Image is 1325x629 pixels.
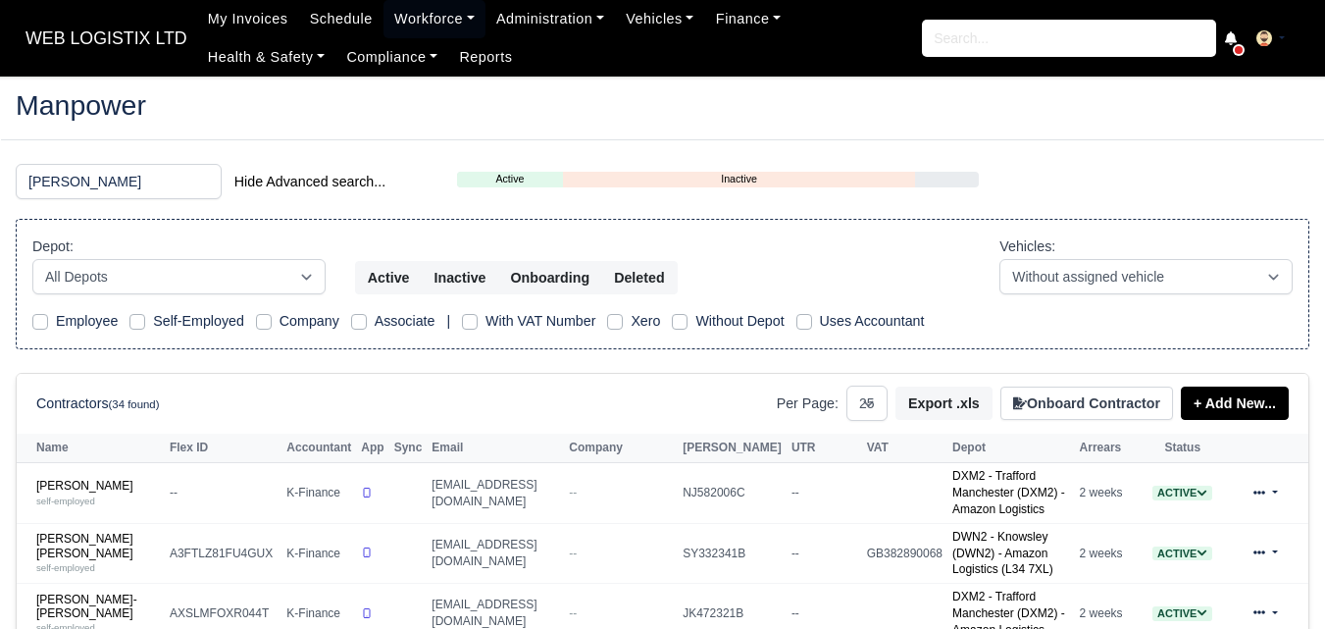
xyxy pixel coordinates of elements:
[695,310,784,333] label: Without Depot
[787,434,862,463] th: UTR
[895,387,993,420] button: Export .xls
[36,496,95,506] small: self-employed
[16,19,197,58] span: WEB LOGISTIX LTD
[197,38,336,77] a: Health & Safety
[678,523,787,583] td: SY332341B
[862,434,947,463] th: VAT
[1075,463,1128,523] td: 2 weeks
[820,310,925,333] label: Uses Accountant
[36,562,95,573] small: self-employed
[485,310,595,333] label: With VAT Number
[36,395,159,412] h6: Contractors
[56,310,118,333] label: Employee
[631,310,660,333] label: Xero
[999,236,1055,258] label: Vehicles:
[787,463,862,523] td: --
[1075,523,1128,583] td: 2 weeks
[1152,547,1212,561] span: Active
[153,310,244,333] label: Self-Employed
[1,76,1324,139] div: Manpower
[678,434,787,463] th: [PERSON_NAME]
[1128,434,1238,463] th: Status
[563,171,915,187] a: Inactive
[952,530,1053,577] a: DWN2 - Knowsley (DWN2) - Amazon Logistics (L34 7XL)
[335,38,448,77] a: Compliance
[1152,486,1212,500] span: Active
[862,523,947,583] td: GB382890068
[165,463,281,523] td: --
[1173,387,1289,420] div: + Add New...
[356,434,388,463] th: App
[947,434,1075,463] th: Depot
[280,310,339,333] label: Company
[569,547,577,560] span: --
[777,393,839,415] label: Per Page:
[564,434,678,463] th: Company
[281,523,356,583] td: K-Finance
[1152,547,1212,560] a: Active
[32,236,74,258] label: Depot:
[446,313,450,329] span: |
[355,261,423,294] button: Active
[421,261,498,294] button: Inactive
[787,523,862,583] td: --
[678,463,787,523] td: NJ582006C
[952,469,1065,516] a: DXM2 - Trafford Manchester (DXM2) - Amazon Logistics
[569,606,577,620] span: --
[448,38,523,77] a: Reports
[109,398,160,410] small: (34 found)
[601,261,677,294] button: Deleted
[427,523,564,583] td: [EMAIL_ADDRESS][DOMAIN_NAME]
[389,434,428,463] th: Sync
[222,165,398,198] button: Hide Advanced search...
[1181,387,1289,420] a: + Add New...
[922,20,1216,57] input: Search...
[1152,486,1212,499] a: Active
[1227,535,1325,629] iframe: Chat Widget
[1152,606,1212,620] a: Active
[36,479,160,507] a: [PERSON_NAME] self-employed
[427,434,564,463] th: Email
[165,523,281,583] td: A3FTLZ81FU4GUX
[281,463,356,523] td: K-Finance
[498,261,603,294] button: Onboarding
[17,434,165,463] th: Name
[569,486,577,499] span: --
[427,463,564,523] td: [EMAIL_ADDRESS][DOMAIN_NAME]
[36,532,160,574] a: [PERSON_NAME] [PERSON_NAME] self-employed
[16,164,222,199] input: Search (by name, email, transporter id) ...
[1000,387,1173,420] button: Onboard Contractor
[16,20,197,58] a: WEB LOGISTIX LTD
[16,91,1309,119] h2: Manpower
[1075,434,1128,463] th: Arrears
[1152,606,1212,621] span: Active
[165,434,281,463] th: Flex ID
[281,434,356,463] th: Accountant
[375,310,435,333] label: Associate
[457,171,564,187] a: Active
